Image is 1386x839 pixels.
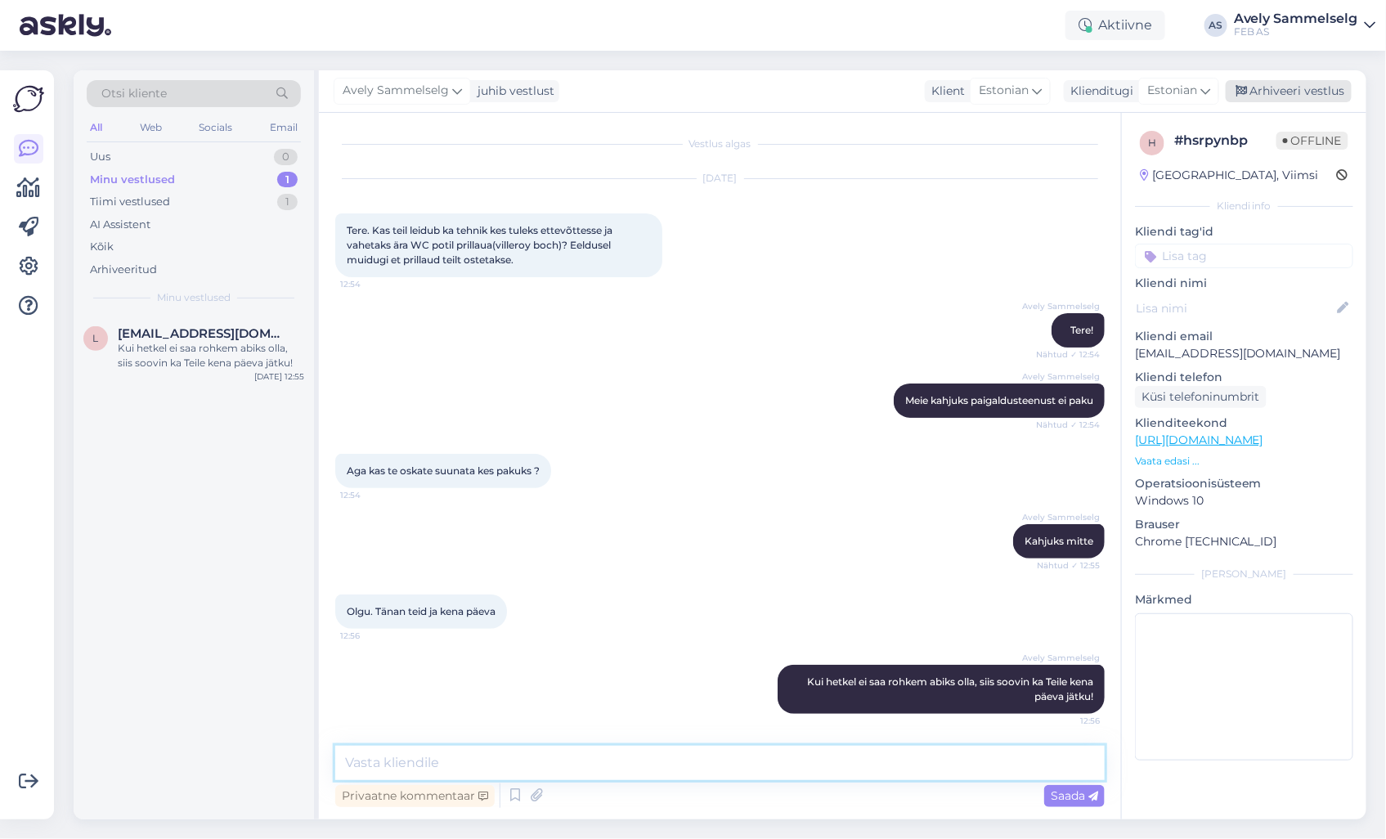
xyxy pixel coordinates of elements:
[347,464,540,477] span: Aga kas te oskate suunata kes pakuks ?
[137,117,165,138] div: Web
[1136,299,1334,317] input: Lisa nimi
[1070,324,1093,336] span: Tere!
[1135,275,1353,292] p: Kliendi nimi
[340,630,401,642] span: 12:56
[1135,369,1353,386] p: Kliendi telefon
[1226,80,1352,102] div: Arhiveeri vestlus
[335,137,1105,151] div: Vestlus algas
[254,370,304,383] div: [DATE] 12:55
[1135,454,1353,469] p: Vaata edasi ...
[1135,345,1353,362] p: [EMAIL_ADDRESS][DOMAIN_NAME]
[471,83,554,100] div: juhib vestlust
[807,675,1096,702] span: Kui hetkel ei saa rohkem abiks olla, siis soovin ka Teile kena päeva jätku!
[343,82,449,100] span: Avely Sammelselg
[1174,131,1276,150] div: # hsrpynbp
[1022,370,1100,383] span: Avely Sammelselg
[1135,244,1353,268] input: Lisa tag
[1147,82,1197,100] span: Estonian
[1135,415,1353,432] p: Klienditeekond
[1135,328,1353,345] p: Kliendi email
[90,262,157,278] div: Arhiveeritud
[90,217,150,233] div: AI Assistent
[1234,25,1358,38] div: FEB AS
[1140,167,1319,184] div: [GEOGRAPHIC_DATA], Viimsi
[195,117,235,138] div: Socials
[118,341,304,370] div: Kui hetkel ei saa rohkem abiks olla, siis soovin ka Teile kena päeva jätku!
[1135,533,1353,550] p: Chrome [TECHNICAL_ID]
[1022,652,1100,664] span: Avely Sammelselg
[1135,199,1353,213] div: Kliendi info
[274,149,298,165] div: 0
[1064,83,1133,100] div: Klienditugi
[340,278,401,290] span: 12:54
[335,171,1105,186] div: [DATE]
[1234,12,1376,38] a: Avely SammelselgFEB AS
[90,172,175,188] div: Minu vestlused
[1204,14,1227,37] div: AS
[1148,137,1156,149] span: h
[87,117,105,138] div: All
[1022,511,1100,523] span: Avely Sammelselg
[905,394,1093,406] span: Meie kahjuks paigaldusteenust ei paku
[1135,475,1353,492] p: Operatsioonisüsteem
[1025,535,1093,547] span: Kahjuks mitte
[13,83,44,114] img: Askly Logo
[277,194,298,210] div: 1
[1135,492,1353,509] p: Windows 10
[267,117,301,138] div: Email
[1051,788,1098,803] span: Saada
[157,290,231,305] span: Minu vestlused
[1135,591,1353,608] p: Märkmed
[1135,386,1267,408] div: Küsi telefoninumbrit
[1135,433,1263,447] a: [URL][DOMAIN_NAME]
[979,82,1029,100] span: Estonian
[1022,300,1100,312] span: Avely Sammelselg
[335,785,495,807] div: Privaatne kommentaar
[1036,348,1100,361] span: Nähtud ✓ 12:54
[90,149,110,165] div: Uus
[1135,516,1353,533] p: Brauser
[925,83,965,100] div: Klient
[1135,223,1353,240] p: Kliendi tag'id
[277,172,298,188] div: 1
[1038,715,1100,727] span: 12:56
[1135,567,1353,581] div: [PERSON_NAME]
[347,224,615,266] span: Tere. Kas teil leidub ka tehnik kes tuleks ettevõttesse ja vahetaks ära WC potil prillaua(villero...
[347,605,496,617] span: Olgu. Tänan teid ja kena päeva
[340,489,401,501] span: 12:54
[101,85,167,102] span: Otsi kliente
[1065,11,1165,40] div: Aktiivne
[1036,419,1100,431] span: Nähtud ✓ 12:54
[1234,12,1358,25] div: Avely Sammelselg
[118,326,288,341] span: laser@palms.eu
[90,239,114,255] div: Kõik
[90,194,170,210] div: Tiimi vestlused
[1037,559,1100,572] span: Nähtud ✓ 12:55
[93,332,99,344] span: l
[1276,132,1348,150] span: Offline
